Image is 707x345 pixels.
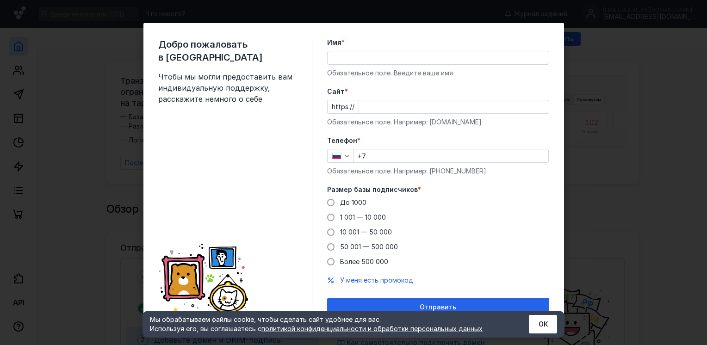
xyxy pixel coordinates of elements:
[420,303,456,311] span: Отправить
[340,243,398,251] span: 50 001 — 500 000
[327,166,549,176] div: Обязательное поле. Например: [PHONE_NUMBER]
[158,71,297,105] span: Чтобы мы могли предоставить вам индивидуальную поддержку, расскажите немного о себе
[327,87,345,96] span: Cайт
[340,276,413,284] span: У меня есть промокод
[340,276,413,285] button: У меня есть промокод
[327,185,418,194] span: Размер базы подписчиков
[327,298,549,316] button: Отправить
[327,117,549,127] div: Обязательное поле. Например: [DOMAIN_NAME]
[327,68,549,78] div: Обязательное поле. Введите ваше имя
[327,38,341,47] span: Имя
[529,315,557,333] button: ОК
[327,136,357,145] span: Телефон
[150,315,506,333] div: Мы обрабатываем файлы cookie, чтобы сделать сайт удобнее для вас. Используя его, вы соглашаетесь c
[261,325,483,333] a: политикой конфиденциальности и обработки персональных данных
[340,198,366,206] span: До 1000
[340,228,392,236] span: 10 001 — 50 000
[340,258,388,265] span: Более 500 000
[340,213,386,221] span: 1 001 — 10 000
[158,38,297,64] span: Добро пожаловать в [GEOGRAPHIC_DATA]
